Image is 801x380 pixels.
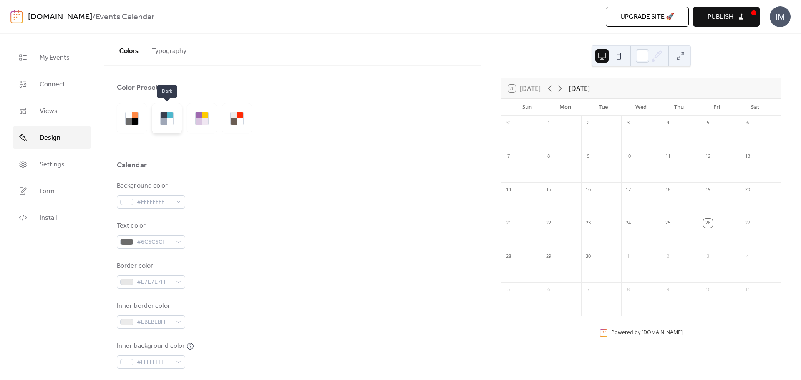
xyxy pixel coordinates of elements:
[504,219,513,228] div: 21
[544,219,553,228] div: 22
[698,99,736,116] div: Fri
[117,83,162,93] div: Color Presets
[117,160,147,170] div: Calendar
[40,106,58,116] span: Views
[743,185,752,194] div: 20
[92,9,96,25] b: /
[13,100,91,122] a: Views
[620,12,674,22] span: Upgrade site 🚀
[504,285,513,294] div: 5
[13,126,91,149] a: Design
[743,219,752,228] div: 27
[703,252,713,261] div: 3
[660,99,698,116] div: Thu
[40,133,60,143] span: Design
[544,152,553,161] div: 8
[157,85,177,98] span: Dark
[624,185,633,194] div: 17
[584,152,593,161] div: 9
[117,221,184,231] div: Text color
[508,99,546,116] div: Sun
[10,10,23,23] img: logo
[117,181,184,191] div: Background color
[584,185,593,194] div: 16
[13,153,91,176] a: Settings
[584,285,593,294] div: 7
[584,99,622,116] div: Tue
[642,329,683,336] a: [DOMAIN_NAME]
[703,152,713,161] div: 12
[504,152,513,161] div: 7
[544,118,553,128] div: 1
[544,185,553,194] div: 15
[544,285,553,294] div: 6
[584,252,593,261] div: 30
[624,252,633,261] div: 1
[743,152,752,161] div: 13
[663,185,673,194] div: 18
[113,34,145,65] button: Colors
[40,80,65,90] span: Connect
[569,83,590,93] div: [DATE]
[145,34,193,65] button: Typography
[770,6,791,27] div: IM
[624,285,633,294] div: 8
[703,285,713,294] div: 10
[663,152,673,161] div: 11
[13,180,91,202] a: Form
[584,118,593,128] div: 2
[40,160,65,170] span: Settings
[693,7,760,27] button: Publish
[663,285,673,294] div: 9
[546,99,584,116] div: Mon
[743,285,752,294] div: 11
[622,99,660,116] div: Wed
[117,261,184,271] div: Border color
[624,118,633,128] div: 3
[743,118,752,128] div: 6
[663,252,673,261] div: 2
[137,237,172,247] span: #6C6C6CFF
[13,206,91,229] a: Install
[624,152,633,161] div: 10
[606,7,689,27] button: Upgrade site 🚀
[13,73,91,96] a: Connect
[13,46,91,69] a: My Events
[137,277,172,287] span: #E7E7E7FF
[137,197,172,207] span: #FFFFFFFF
[736,99,774,116] div: Sat
[40,213,57,223] span: Install
[504,185,513,194] div: 14
[96,9,154,25] b: Events Calendar
[40,53,70,63] span: My Events
[743,252,752,261] div: 4
[611,329,683,336] div: Powered by
[28,9,92,25] a: [DOMAIN_NAME]
[544,252,553,261] div: 29
[137,317,172,327] span: #EBEBEBFF
[703,185,713,194] div: 19
[117,301,184,311] div: Inner border color
[137,357,172,367] span: #FFFFFFFF
[504,252,513,261] div: 28
[708,12,733,22] span: Publish
[663,118,673,128] div: 4
[624,219,633,228] div: 24
[40,186,55,196] span: Form
[703,219,713,228] div: 26
[584,219,593,228] div: 23
[663,219,673,228] div: 25
[703,118,713,128] div: 5
[504,118,513,128] div: 31
[117,341,185,351] div: Inner background color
